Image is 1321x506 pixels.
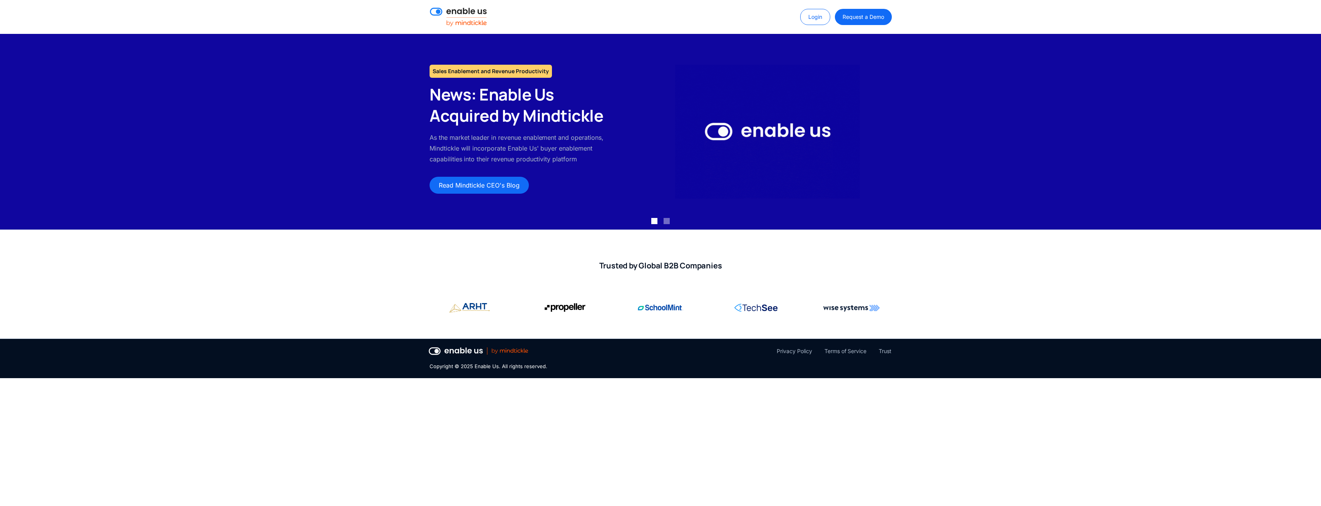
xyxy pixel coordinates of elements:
[430,65,552,78] h1: Sales Enablement and Revenue Productivity
[879,347,891,356] a: Trust
[430,84,613,126] h2: News: Enable Us Acquired by Mindtickle
[664,218,670,224] div: Show slide 2 of 2
[675,65,860,199] img: Enable Us by Mindtickle
[651,218,657,224] div: Show slide 1 of 2
[430,132,613,164] p: As the market leader in revenue enablement and operations, Mindtickle will incorporate Enable Us'...
[430,177,529,194] a: Read Mindtickle CEO's Blog
[545,300,585,315] img: Propeller Aero corporate logo
[430,261,891,271] h2: Trusted by Global B2B Companies
[430,363,547,370] div: Copyright © 2025 Enable Us. All rights reserved.
[824,347,866,356] a: Terms of Service
[734,300,778,315] img: RingCentral corporate logo
[823,300,880,315] img: Wise Systems corporate logo
[800,9,830,25] a: Login
[1290,34,1321,230] div: next slide
[449,300,490,316] img: Propeller Aero corporate logo
[777,347,812,356] a: Privacy Policy
[638,300,683,315] img: SchoolMint corporate logo
[835,9,891,25] a: Request a Demo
